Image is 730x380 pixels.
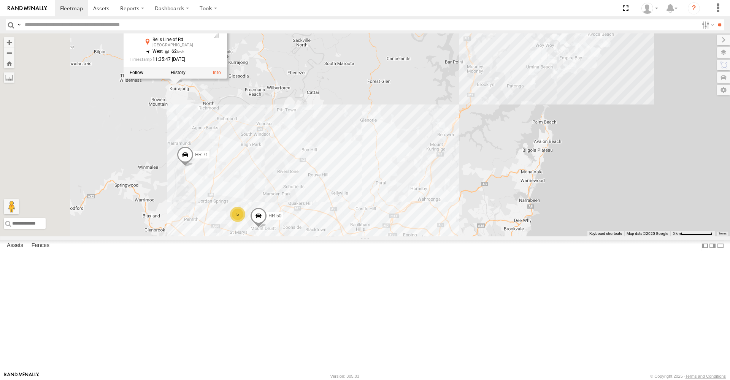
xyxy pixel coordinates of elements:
[589,231,622,236] button: Keyboard shortcuts
[686,374,726,378] a: Terms and Conditions
[699,19,715,30] label: Search Filter Options
[717,240,724,251] label: Hide Summary Table
[195,152,208,157] span: HR 71
[212,33,221,39] div: GSM Signal = 4
[28,241,53,251] label: Fences
[688,2,700,14] i: ?
[152,43,206,48] div: [GEOGRAPHIC_DATA]
[4,47,14,58] button: Zoom out
[152,38,206,43] div: Bells Line of Rd
[4,58,14,68] button: Zoom Home
[719,232,727,235] a: Terms
[213,70,221,75] a: View Asset Details
[4,72,14,83] label: Measure
[670,231,715,236] button: Map Scale: 5 km per 79 pixels
[171,70,186,75] label: View Asset History
[673,231,681,236] span: 5 km
[163,49,184,54] span: 62
[268,213,281,218] span: HR 50
[3,241,27,251] label: Assets
[4,37,14,47] button: Zoom in
[4,199,19,214] button: Drag Pegman onto the map to open Street View
[16,19,22,30] label: Search Query
[230,207,245,222] div: 5
[330,374,359,378] div: Version: 305.03
[130,57,206,62] div: Date/time of location update
[650,374,726,378] div: © Copyright 2025 -
[639,3,661,14] div: Eric Yao
[701,240,709,251] label: Dock Summary Table to the Left
[8,6,47,11] img: rand-logo.svg
[152,49,163,54] span: West
[627,231,668,236] span: Map data ©2025 Google
[4,372,39,380] a: Visit our Website
[709,240,716,251] label: Dock Summary Table to the Right
[130,70,143,75] label: Realtime tracking of Asset
[717,85,730,95] label: Map Settings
